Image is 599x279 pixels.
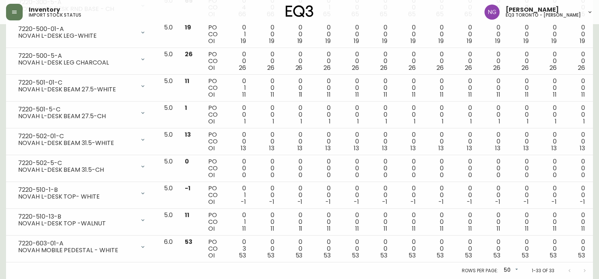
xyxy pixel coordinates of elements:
[436,251,444,260] span: 53
[343,185,359,205] div: 0 0
[185,237,192,246] span: 53
[569,78,585,98] div: 0 0
[581,90,585,99] span: 11
[230,24,246,45] div: 0 1
[208,224,215,233] span: OI
[18,79,135,86] div: 7220-501-01-C
[399,105,416,125] div: 0 0
[18,52,135,59] div: 7220-500-5-A
[484,51,500,71] div: 0 0
[399,212,416,232] div: 0 0
[296,63,303,72] span: 26
[343,51,359,71] div: 0 0
[343,131,359,152] div: 0 0
[468,224,472,233] span: 11
[412,224,416,233] span: 11
[12,24,152,41] div: 7220-500-01-ANOVAH L-DESK LEG-WHITE
[185,103,187,112] span: 1
[185,130,191,139] span: 13
[314,185,331,205] div: 0 0
[343,212,359,232] div: 0 0
[18,32,135,39] div: NOVAH L-DESK LEG-WHITE
[343,24,359,45] div: 0 0
[465,251,472,260] span: 53
[512,105,529,125] div: 0 0
[456,24,472,45] div: 0 0
[208,63,215,72] span: OI
[296,251,303,260] span: 53
[371,239,387,259] div: 0 0
[382,37,387,45] span: 19
[208,251,215,260] span: OI
[495,144,500,153] span: 13
[541,239,557,259] div: 0 0
[385,117,387,126] span: 1
[269,197,274,206] span: -1
[399,131,416,152] div: 0 0
[523,37,529,45] span: 19
[456,131,472,152] div: 0 0
[553,224,557,233] span: 11
[497,90,500,99] span: 11
[286,24,303,45] div: 0 0
[12,185,152,202] div: 7220-510-1-BNOVAH L-DESK TOP- WHITE
[208,37,215,45] span: OI
[427,185,444,205] div: 0 0
[541,51,557,71] div: 0 0
[580,197,585,206] span: -1
[438,197,444,206] span: -1
[512,51,529,71] div: 0 0
[438,37,444,45] span: 19
[325,37,331,45] span: 19
[527,117,529,126] span: 1
[271,171,274,179] span: 0
[523,197,529,206] span: -1
[18,213,135,220] div: 7220-510-13-B
[442,117,444,126] span: 1
[258,158,274,179] div: 0 0
[18,106,135,113] div: 7220-501-5-C
[427,239,444,259] div: 0 0
[258,78,274,98] div: 0 0
[314,24,331,45] div: 0 0
[286,78,303,98] div: 0 0
[512,131,529,152] div: 0 0
[258,239,274,259] div: 0 0
[484,158,500,179] div: 0 0
[382,144,387,153] span: 13
[258,131,274,152] div: 0 0
[267,63,274,72] span: 26
[371,51,387,71] div: 0 0
[18,26,135,32] div: 7220-500-01-A
[343,158,359,179] div: 0 0
[18,240,135,247] div: 7220-603-01-A
[299,90,303,99] span: 11
[484,185,500,205] div: 0 0
[467,144,472,153] span: 13
[18,247,135,254] div: NOVAH MOBILE PEDESTAL - WHITE
[208,144,215,153] span: OI
[409,251,416,260] span: 53
[343,105,359,125] div: 0 0
[239,251,246,260] span: 53
[241,197,246,206] span: -1
[354,144,359,153] span: 13
[241,144,246,153] span: 13
[297,144,303,153] span: 13
[314,131,331,152] div: 0 0
[230,131,246,152] div: 0 0
[208,24,218,45] div: PO CO
[352,63,359,72] span: 26
[506,13,581,17] h5: eq3 toronto - [PERSON_NAME]
[286,131,303,152] div: 0 0
[208,105,218,125] div: PO CO
[29,13,81,17] h5: import stock status
[242,224,246,233] span: 11
[297,37,303,45] span: 19
[325,144,331,153] span: 13
[583,117,585,126] span: 1
[158,236,179,262] td: 6.0
[158,155,179,182] td: 5.0
[525,90,529,99] span: 11
[512,158,529,179] div: 0 0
